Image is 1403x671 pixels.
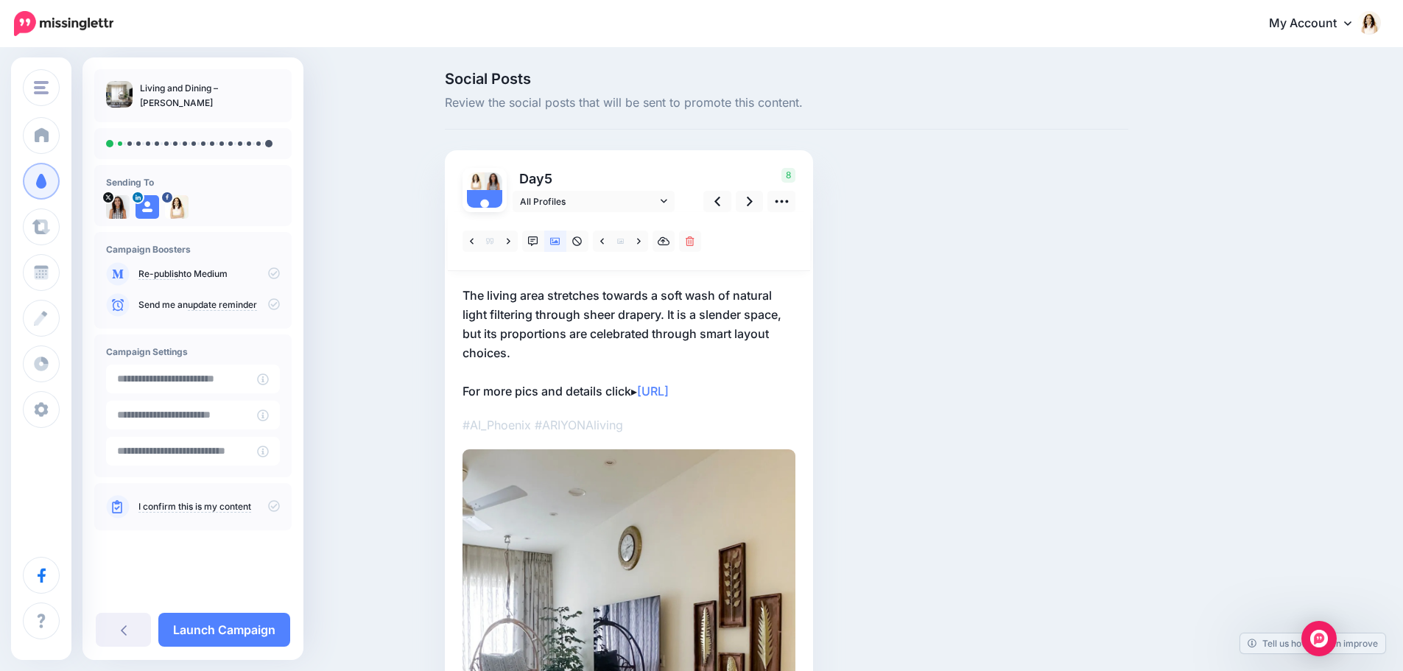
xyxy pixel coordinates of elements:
[781,168,795,183] span: 8
[138,501,251,513] a: I confirm this is my content
[165,195,189,219] img: 20479796_1519423771450404_4084095130666208276_n-bsa32121.jpg
[520,194,657,209] span: All Profiles
[463,286,795,401] p: The living area stretches towards a soft wash of natural light filtering through sheer drapery. I...
[485,172,502,190] img: 8LzpjWeL-22117.jpg
[106,177,280,188] h4: Sending To
[1254,6,1381,42] a: My Account
[467,172,485,190] img: 20479796_1519423771450404_4084095130666208276_n-bsa32121.jpg
[138,268,183,280] a: Re-publish
[544,171,552,186] span: 5
[34,81,49,94] img: menu.png
[637,384,669,398] a: [URL]
[138,298,280,312] p: Send me an
[188,299,257,311] a: update reminder
[106,244,280,255] h4: Campaign Boosters
[14,11,113,36] img: Missinglettr
[463,415,795,435] p: #AI_Phoenix #ARIYONAliving
[445,94,1128,113] span: Review the social posts that will be sent to promote this content.
[106,81,133,108] img: 117c849e024ebed824f79eeb73a0d083_thumb.jpg
[138,267,280,281] p: to Medium
[513,168,677,189] p: Day
[513,191,675,212] a: All Profiles
[106,195,130,219] img: 8LzpjWeL-22117.jpg
[106,346,280,357] h4: Campaign Settings
[1240,633,1385,653] a: Tell us how we can improve
[445,71,1128,86] span: Social Posts
[140,81,280,110] p: Living and Dining – [PERSON_NAME]
[467,190,502,225] img: user_default_image.png
[1301,621,1337,656] div: Open Intercom Messenger
[136,195,159,219] img: user_default_image.png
